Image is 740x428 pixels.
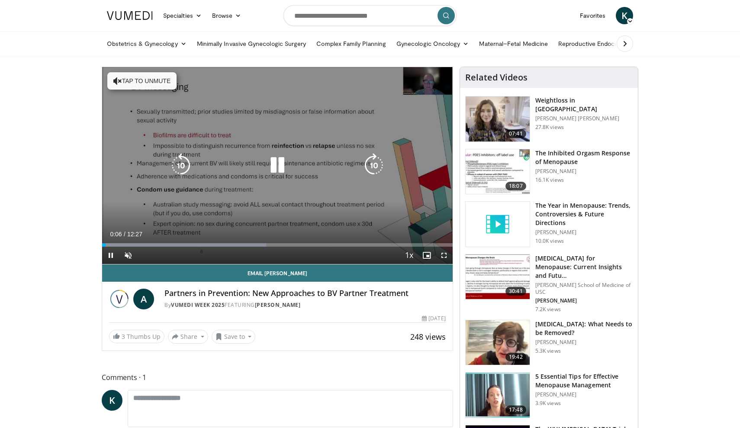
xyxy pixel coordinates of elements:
a: 17:48 5 Essential Tips for Effective Menopause Management [PERSON_NAME] 3.9K views [465,372,633,418]
div: By FEATURING [164,301,446,309]
button: Pause [102,247,119,264]
h4: Related Videos [465,72,528,83]
a: Complex Family Planning [311,35,391,52]
p: 5.3K views [535,348,561,354]
a: 30:41 [MEDICAL_DATA] for Menopause: Current Insights and Futu… [PERSON_NAME] School of Medicine o... [465,254,633,313]
button: Save to [212,330,256,344]
button: Enable picture-in-picture mode [418,247,435,264]
a: Gynecologic Oncology [391,35,474,52]
a: 19:42 [MEDICAL_DATA]: What Needs to be Removed? [PERSON_NAME] 5.3K views [465,320,633,366]
a: Maternal–Fetal Medicine [474,35,553,52]
video-js: Video Player [102,67,453,264]
a: Minimally Invasive Gynecologic Surgery [192,35,312,52]
p: 7.2K views [535,306,561,313]
a: 07:41 Weightloss in [GEOGRAPHIC_DATA] [PERSON_NAME] [PERSON_NAME] 27.8K views [465,96,633,142]
span: 30:41 [505,287,526,296]
h3: [MEDICAL_DATA]: What Needs to be Removed? [535,320,633,337]
a: Vumedi Week 2025 [171,301,225,309]
button: Fullscreen [435,247,453,264]
img: 9983fed1-7565-45be-8934-aef1103ce6e2.150x105_q85_crop-smart_upscale.jpg [466,97,530,142]
p: [PERSON_NAME] [535,297,633,304]
a: The Year in Menopause: Trends, Controversies & Future Directions [PERSON_NAME] 10.0K views [465,201,633,247]
a: 18:07 The Inhibited Orgasm Response of Menopause [PERSON_NAME] 16.1K views [465,149,633,195]
a: Browse [207,7,247,24]
p: [PERSON_NAME] [535,339,633,346]
a: Reproductive Endocrinology & [MEDICAL_DATA] [553,35,698,52]
h4: Partners in Prevention: New Approaches to BV Partner Treatment [164,289,446,298]
span: 248 views [410,331,446,342]
div: [DATE] [422,315,445,322]
img: video_placeholder_short.svg [466,202,530,247]
span: 07:41 [505,129,526,138]
button: Share [168,330,208,344]
span: 12:27 [127,231,142,238]
button: Unmute [119,247,137,264]
a: Email [PERSON_NAME] [102,264,453,282]
a: 3 Thumbs Up [109,330,164,343]
p: 27.8K views [535,124,564,131]
img: 6839e091-2cdb-4894-b49b-01b874b873c4.150x105_q85_crop-smart_upscale.jpg [466,373,530,418]
a: [PERSON_NAME] [255,301,301,309]
h3: The Year in Menopause: Trends, Controversies & Future Directions [535,201,633,227]
p: [PERSON_NAME] [PERSON_NAME] [535,115,633,122]
h3: [MEDICAL_DATA] for Menopause: Current Insights and Futu… [535,254,633,280]
a: K [102,390,122,411]
img: 283c0f17-5e2d-42ba-a87c-168d447cdba4.150x105_q85_crop-smart_upscale.jpg [466,149,530,194]
a: Favorites [575,7,611,24]
p: [PERSON_NAME] [535,168,633,175]
span: 19:42 [505,353,526,361]
button: Playback Rate [401,247,418,264]
img: 47271b8a-94f4-49c8-b914-2a3d3af03a9e.150x105_q85_crop-smart_upscale.jpg [466,254,530,299]
span: / [124,231,125,238]
a: Obstetrics & Gynecology [102,35,192,52]
a: A [133,289,154,309]
p: [PERSON_NAME] [535,391,633,398]
img: 4d0a4bbe-a17a-46ab-a4ad-f5554927e0d3.150x105_q85_crop-smart_upscale.jpg [466,320,530,365]
p: 10.0K views [535,238,564,245]
h3: Weightloss in [GEOGRAPHIC_DATA] [535,96,633,113]
p: 3.9K views [535,400,561,407]
button: Tap to unmute [107,72,177,90]
a: K [616,7,633,24]
span: 3 [122,332,125,341]
span: Comments 1 [102,372,453,383]
div: Progress Bar [102,243,453,247]
span: 0:06 [110,231,122,238]
img: Vumedi Week 2025 [109,289,130,309]
p: [PERSON_NAME] [535,229,633,236]
p: [PERSON_NAME] School of Medicine of USC [535,282,633,296]
img: VuMedi Logo [107,11,153,20]
span: 18:07 [505,182,526,190]
input: Search topics, interventions [283,5,457,26]
a: Specialties [158,7,207,24]
h3: The Inhibited Orgasm Response of Menopause [535,149,633,166]
p: 16.1K views [535,177,564,183]
span: 17:48 [505,405,526,414]
h3: 5 Essential Tips for Effective Menopause Management [535,372,633,389]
